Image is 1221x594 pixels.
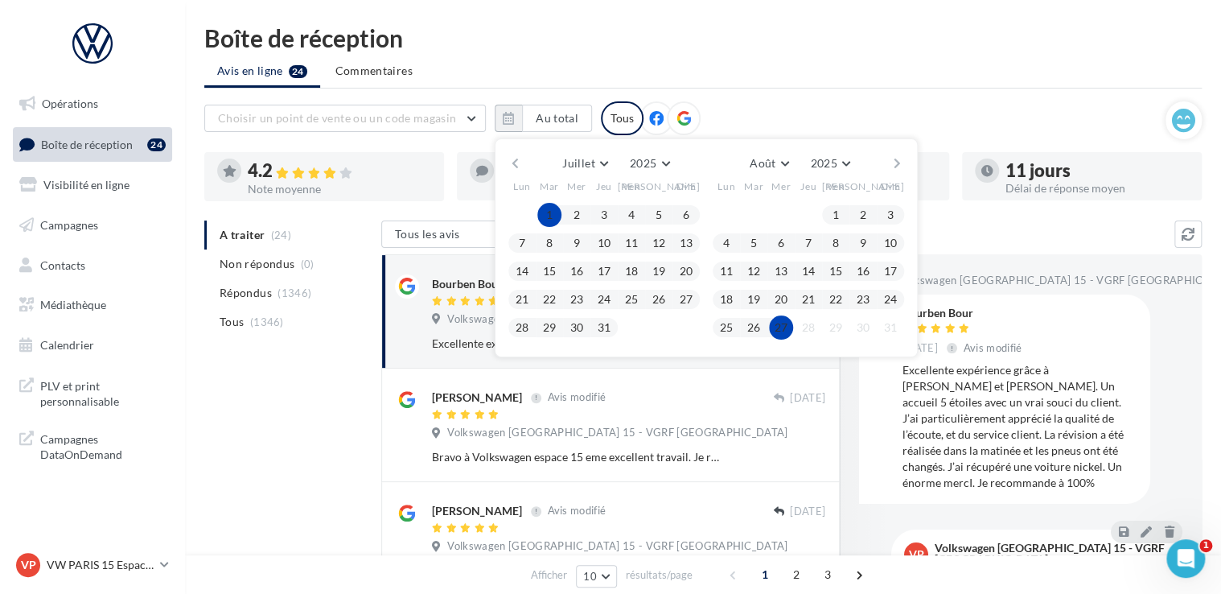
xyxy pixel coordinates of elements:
[10,369,175,416] a: PLV et print personnalisable
[676,179,696,193] span: Dim
[824,287,848,311] button: 22
[40,258,85,271] span: Contacts
[10,249,175,283] a: Contacts
[769,259,793,283] button: 13
[301,258,314,270] span: (0)
[10,87,175,121] a: Opérations
[537,316,561,340] button: 29
[565,287,589,311] button: 23
[878,316,902,340] button: 31
[537,203,561,227] button: 1
[674,287,698,311] button: 27
[771,179,791,193] span: Mer
[878,259,902,283] button: 17
[513,179,531,193] span: Lun
[248,162,431,180] div: 4.2
[10,168,175,202] a: Visibilité en ligne
[647,231,671,255] button: 12
[432,336,721,352] div: Excellente expérience grâce à [PERSON_NAME] et [PERSON_NAME]. Un accueil 5 étoiles avec un vrai s...
[796,316,820,340] button: 28
[851,287,875,311] button: 23
[10,328,175,362] a: Calendrier
[769,231,793,255] button: 6
[1199,539,1212,552] span: 1
[964,341,1022,354] span: Avis modifié
[800,179,816,193] span: Jeu
[674,231,698,255] button: 13
[851,316,875,340] button: 30
[790,391,825,406] span: [DATE]
[647,203,671,227] button: 5
[42,97,98,110] span: Opérations
[40,338,94,352] span: Calendrier
[902,362,1137,491] div: Excellente expérience grâce à [PERSON_NAME] et [PERSON_NAME]. Un accueil 5 étoiles avec un vrai s...
[220,256,294,272] span: Non répondus
[565,203,589,227] button: 2
[576,565,617,588] button: 10
[714,287,738,311] button: 18
[824,203,848,227] button: 1
[277,287,311,299] span: (1346)
[522,105,592,132] button: Au total
[592,287,616,311] button: 24
[1005,183,1189,194] div: Délai de réponse moyen
[783,562,809,588] span: 2
[619,231,643,255] button: 11
[556,152,614,175] button: Juillet
[432,449,721,465] div: Bravo à Volkswagen espace 15 eme excellent travail. Je reviendrai. Et merci à Monsieur [PERSON_NA...
[619,287,643,311] button: 25
[432,390,522,406] div: [PERSON_NAME]
[674,203,698,227] button: 6
[248,184,431,195] div: Note moyenne
[43,178,129,192] span: Visibilité en ligne
[432,503,522,519] div: [PERSON_NAME]
[220,314,244,330] span: Tous
[47,557,154,573] p: VW PARIS 15 Espace Suffren
[619,203,643,227] button: 4
[395,227,460,241] span: Tous les avis
[10,422,175,469] a: Campagnes DataOnDemand
[769,316,793,340] button: 27
[647,259,671,283] button: 19
[804,152,856,175] button: 2025
[220,285,272,301] span: Répondus
[592,203,616,227] button: 3
[902,307,1026,319] div: Bourben Bour
[750,156,775,170] span: Août
[381,221,542,248] button: Tous les avis
[824,231,848,255] button: 8
[619,259,643,283] button: 18
[250,316,284,328] span: (1346)
[623,152,676,175] button: 2025
[540,179,559,193] span: Mar
[601,101,643,135] div: Tous
[630,156,656,170] span: 2025
[796,287,820,311] button: 21
[824,316,848,340] button: 29
[218,111,456,125] span: Choisir un point de vente ou un code magasin
[565,231,589,255] button: 9
[790,505,825,519] span: [DATE]
[537,287,561,311] button: 22
[562,156,594,170] span: Juillet
[618,179,701,193] span: [PERSON_NAME]
[510,259,534,283] button: 14
[742,231,766,255] button: 5
[881,179,900,193] span: Dim
[495,105,592,132] button: Au total
[40,428,166,463] span: Campagnes DataOnDemand
[810,156,837,170] span: 2025
[10,208,175,242] a: Campagnes
[510,231,534,255] button: 7
[626,567,693,583] span: résultats/page
[796,231,820,255] button: 7
[717,179,735,193] span: Lun
[204,26,1202,50] div: Boîte de réception
[742,316,766,340] button: 26
[592,231,616,255] button: 10
[40,375,166,410] span: PLV et print personnalisable
[714,231,738,255] button: 4
[565,316,589,340] button: 30
[40,298,106,311] span: Médiathèque
[21,557,36,573] span: VP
